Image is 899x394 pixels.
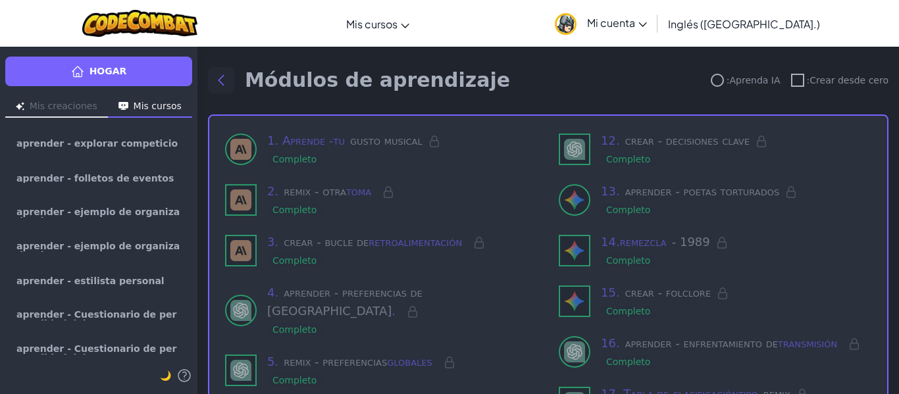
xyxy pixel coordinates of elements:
[346,17,398,31] font: Mis cursos
[661,6,827,41] a: Inglés ([GEOGRAPHIC_DATA].)
[616,184,620,198] font: .
[108,97,192,118] button: Mis cursos
[5,333,192,365] a: aprender - Cuestionario de personalidad del CTSO
[564,189,585,210] img: Géminis
[606,357,650,367] font: Completo
[5,231,192,262] a: aprender - ejemplo de organizador de eventos
[267,134,333,147] font: 1. Aprende -
[134,101,182,111] font: Mis cursos
[333,134,344,147] font: tu
[564,139,585,160] img: GPT-4
[350,134,423,147] font: gusto musical
[5,299,192,331] a: aprender - Cuestionario de personalidad del CTSO
[625,184,780,198] font: aprender - poetas torturados
[564,240,585,261] img: Géminis
[16,207,180,226] font: aprender - ejemplo de organizador de eventos
[272,324,317,335] font: Completo
[606,255,650,266] font: Completo
[559,182,871,217] div: Aprende a usar - Gemini (Completo) - Bloqueado
[620,235,667,249] font: remezcla
[90,66,127,76] font: Hogar
[392,304,396,318] font: .
[230,189,251,210] img: Claude
[5,57,192,86] a: Hogar
[672,235,710,249] font: - 1989
[160,370,171,381] font: 🌙
[230,240,251,261] img: Claude
[225,132,538,166] div: aprender a usar - Claude (Completo) - Bloqueado
[5,97,108,118] button: Mis creaciones
[272,255,317,266] font: Completo
[601,285,616,299] font: 15
[369,235,462,249] font: retroalimentación
[272,205,317,215] font: Completo
[225,233,538,268] div: uso - Claude (Completo) - Bloqueado
[245,68,510,91] font: Módulos de aprendizaje
[16,173,174,184] font: aprender - folletos de eventos
[267,285,423,318] font: aprender - preferencias de [GEOGRAPHIC_DATA]
[230,139,251,160] img: Claude
[625,336,778,350] font: aprender - enfrentamiento de
[225,353,538,387] div: uso - GPT-4 (Completo) - Bloqueado
[284,184,346,198] font: remix - otra
[606,306,650,316] font: Completo
[284,235,369,249] font: crear - bucle de
[16,102,24,111] img: Icono
[778,336,837,350] font: transmisión
[730,75,781,86] font: Aprenda IA
[601,184,616,198] font: 13
[16,309,176,329] font: aprender - Cuestionario de personalidad del CTSO
[284,355,387,368] font: remix - preferencias
[208,67,234,93] button: Volver a los módulos
[118,102,128,111] img: Icono
[272,375,317,385] font: Completo
[727,75,730,86] font: :
[160,368,171,383] button: 🌙
[387,355,432,368] font: globales
[16,276,165,286] font: aprender - estilista personal
[601,134,616,147] font: 12
[340,6,416,41] a: Mis cursos
[564,291,585,312] img: Géminis
[5,162,192,194] a: aprender - folletos de eventos
[225,283,538,337] div: aprender a usar - GPT-4 (Completo) - Bloqueado
[5,265,192,297] a: aprender - estilista personal
[230,360,251,381] img: GPT-4
[548,3,654,44] a: Mi cuenta
[587,16,635,30] font: Mi cuenta
[267,285,278,299] font: 4.
[272,154,317,164] font: Completo
[16,138,178,158] font: aprender - explorar competiciones
[16,241,180,260] font: aprender - ejemplo de organizador de eventos
[809,75,888,86] font: Crear desde cero
[601,336,620,350] font: 16.
[606,205,650,215] font: Completo
[5,128,192,160] a: aprender - explorar competiciones
[616,134,620,147] font: .
[564,341,585,362] img: GPT-4
[606,154,650,164] font: Completo
[555,13,577,35] img: avatar
[807,75,810,86] font: :
[82,10,197,37] img: Logotipo de CodeCombat
[559,233,871,268] div: uso - Géminis (Completo) - Bloqueado
[346,184,371,198] font: toma
[267,355,278,368] font: 5.
[230,300,251,321] img: GPT-4
[16,343,176,363] font: aprender - Cuestionario de personalidad del CTSO
[267,184,278,198] font: 2.
[267,235,278,249] font: 3.
[668,17,820,31] font: Inglés ([GEOGRAPHIC_DATA].)
[601,235,620,249] font: 14.
[30,101,97,111] font: Mis creaciones
[625,134,750,147] font: crear - decisiones clave
[616,285,620,299] font: .
[559,283,871,318] div: uso - Géminis (Completo) - Bloqueado
[225,182,538,217] div: uso - Claude (Completo) - Bloqueado
[559,132,871,166] div: uso - GPT-4 (Completo) - Bloqueado
[625,285,711,299] font: crear - folclore
[5,197,192,228] a: aprender - ejemplo de organizador de eventos
[559,334,871,369] div: aprender a usar - GPT-4 (Completo) - Bloqueado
